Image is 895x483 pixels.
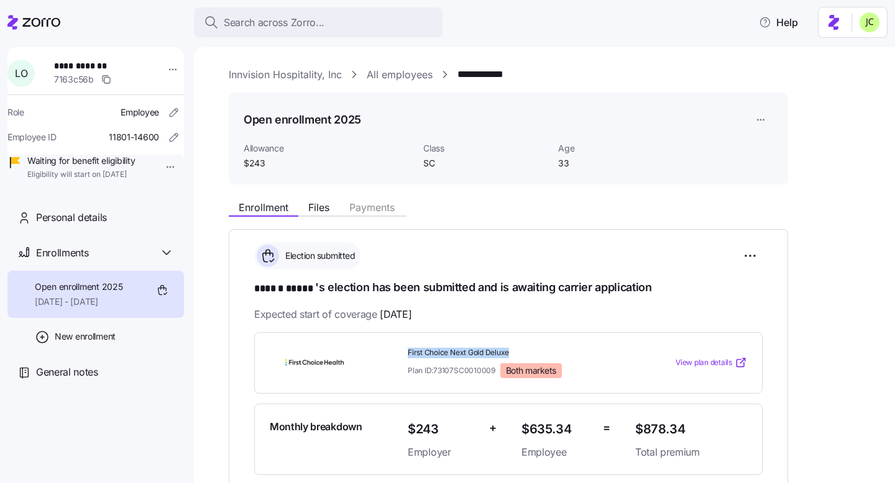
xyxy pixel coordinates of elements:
span: Enrollments [36,245,88,261]
span: Employee ID [7,131,57,143]
span: Class [423,142,548,155]
a: Innvision Hospitality, Inc [229,67,342,83]
span: First Choice Next Gold Deluxe [408,348,625,358]
span: Payments [349,202,395,212]
span: Expected start of coverage [254,307,411,322]
span: SC [423,157,548,169]
span: Plan ID: 73107SC0010009 [408,365,495,376]
span: Employer [408,445,479,460]
span: 7163c56b [54,73,94,86]
span: $243 [244,157,413,169]
span: + [489,419,497,437]
span: Allowance [244,142,413,155]
img: First Choice Health [270,348,359,377]
span: Both markets [506,365,556,376]
span: Eligibility will start on [DATE] [27,169,135,180]
span: $878.34 [635,419,747,440]
a: All employees [367,67,433,83]
h1: Open enrollment 2025 [244,112,361,127]
span: Employee [121,106,159,119]
span: Role [7,106,24,119]
span: [DATE] [380,307,411,322]
span: $635.34 [521,419,593,440]
span: General notes [36,364,98,380]
span: [DATE] - [DATE] [35,296,122,308]
span: Personal details [36,210,107,225]
span: 33 [558,157,683,169]
a: View plan details [676,356,747,369]
span: View plan details [676,357,732,369]
span: Search across Zorro... [224,15,324,30]
span: Enrollment [239,202,288,212]
span: Monthly breakdown [270,419,362,435]
span: Employee [521,445,593,460]
button: Search across Zorro... [194,7,443,37]
span: Open enrollment 2025 [35,281,122,293]
span: $243 [408,419,479,440]
span: Waiting for benefit eligibility [27,155,135,167]
span: = [603,419,610,437]
span: Election submitted [282,250,355,262]
span: Age [558,142,683,155]
img: 0d5040ea9766abea509702906ec44285 [860,12,879,32]
span: Files [308,202,329,212]
button: Help [749,10,808,35]
span: L O [15,68,27,78]
span: Help [759,15,798,30]
h1: 's election has been submitted and is awaiting carrier application [254,279,763,297]
span: New enrollment [55,330,116,343]
span: 11801-14600 [109,131,159,143]
span: Total premium [635,445,747,460]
